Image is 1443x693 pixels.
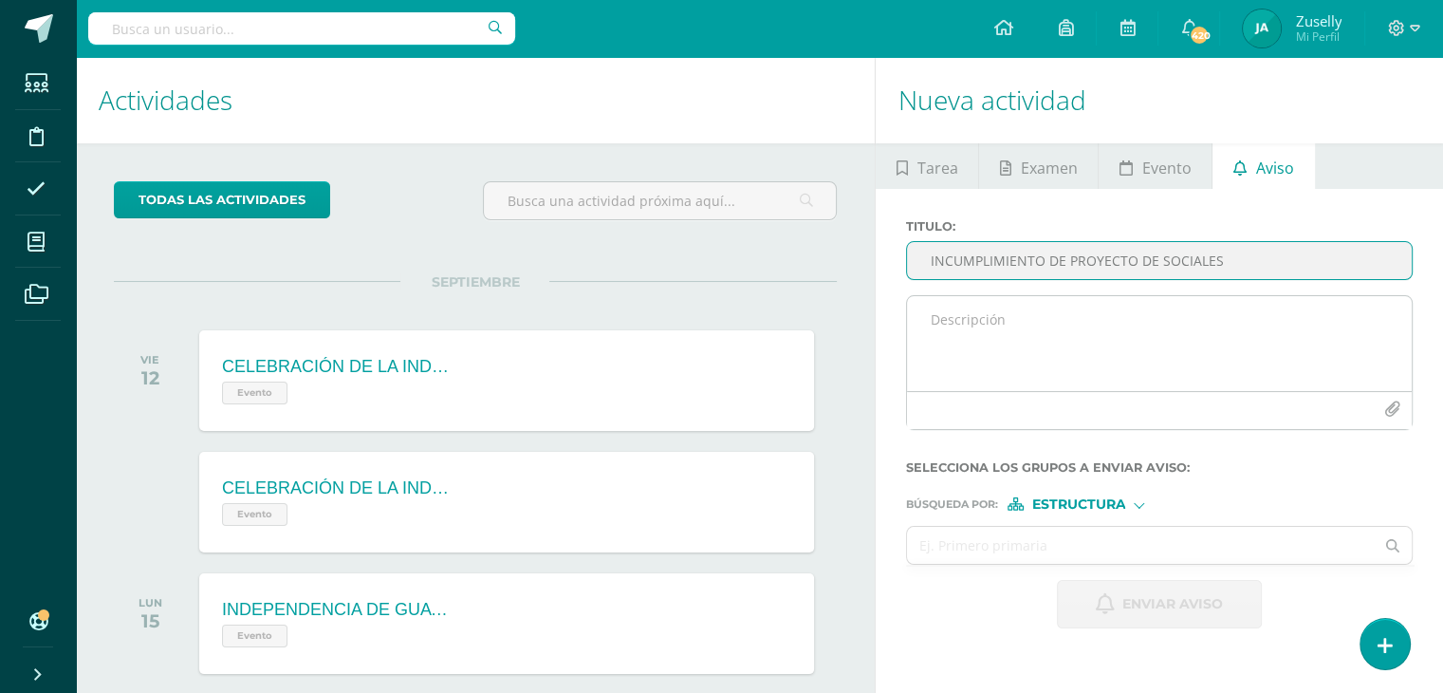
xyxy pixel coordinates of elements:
span: Mi Perfil [1295,28,1341,45]
div: 12 [140,366,159,389]
span: Examen [1021,145,1078,191]
a: Aviso [1212,143,1314,189]
span: Estructura [1031,499,1125,510]
label: Selecciona los grupos a enviar aviso : [906,460,1413,475]
span: Evento [222,625,287,647]
a: todas las Actividades [114,181,330,218]
label: Titulo : [906,219,1413,234]
div: CELEBRACIÓN DE LA INDEPENDENCIA - Asiste todo el colegio [222,357,450,377]
span: Búsqueda por : [906,499,998,510]
input: Titulo [907,242,1412,279]
a: Evento [1099,143,1212,189]
span: Evento [222,382,287,404]
input: Busca un usuario... [88,12,515,45]
span: Evento [222,503,287,526]
div: INDEPENDENCIA DE GUATEMALA - Asueto [222,600,450,620]
img: 4f97ebd412800f23847c207f5f26a84a.png [1243,9,1281,47]
div: CELEBRACIÓN DE LA INDEPENDENCIA [222,478,450,498]
span: Tarea [917,145,958,191]
div: LUN [139,596,162,609]
button: Enviar aviso [1057,580,1262,628]
div: VIE [140,353,159,366]
span: Evento [1142,145,1192,191]
div: 15 [139,609,162,632]
h1: Nueva actividad [898,57,1420,143]
input: Busca una actividad próxima aquí... [484,182,836,219]
span: Zuselly [1295,11,1341,30]
a: Examen [979,143,1098,189]
input: Ej. Primero primaria [907,527,1374,564]
span: Aviso [1256,145,1294,191]
span: 420 [1189,25,1210,46]
a: Tarea [876,143,978,189]
span: SEPTIEMBRE [400,273,549,290]
div: [object Object] [1008,497,1150,511]
span: Enviar aviso [1122,581,1223,627]
h1: Actividades [99,57,852,143]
